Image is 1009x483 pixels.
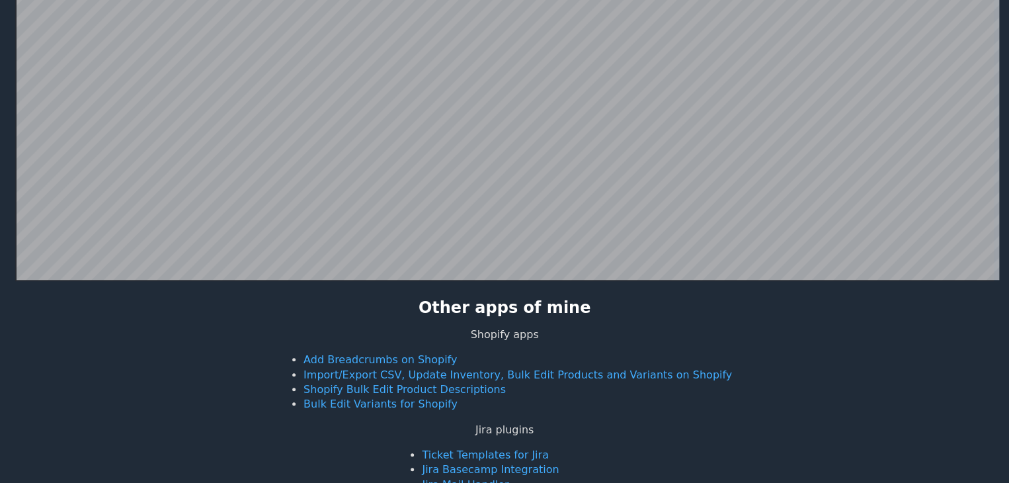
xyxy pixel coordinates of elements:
a: Ticket Templates for Jira [422,449,548,461]
h2: Other apps of mine [419,297,591,320]
a: Add Breadcrumbs on Shopify [303,353,457,366]
a: Jira Basecamp Integration [422,463,559,476]
a: Shopify Bulk Edit Product Descriptions [303,383,506,396]
a: Import/Export CSV, Update Inventory, Bulk Edit Products and Variants on Shopify [303,369,732,381]
a: Bulk Edit Variants for Shopify [303,398,458,410]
